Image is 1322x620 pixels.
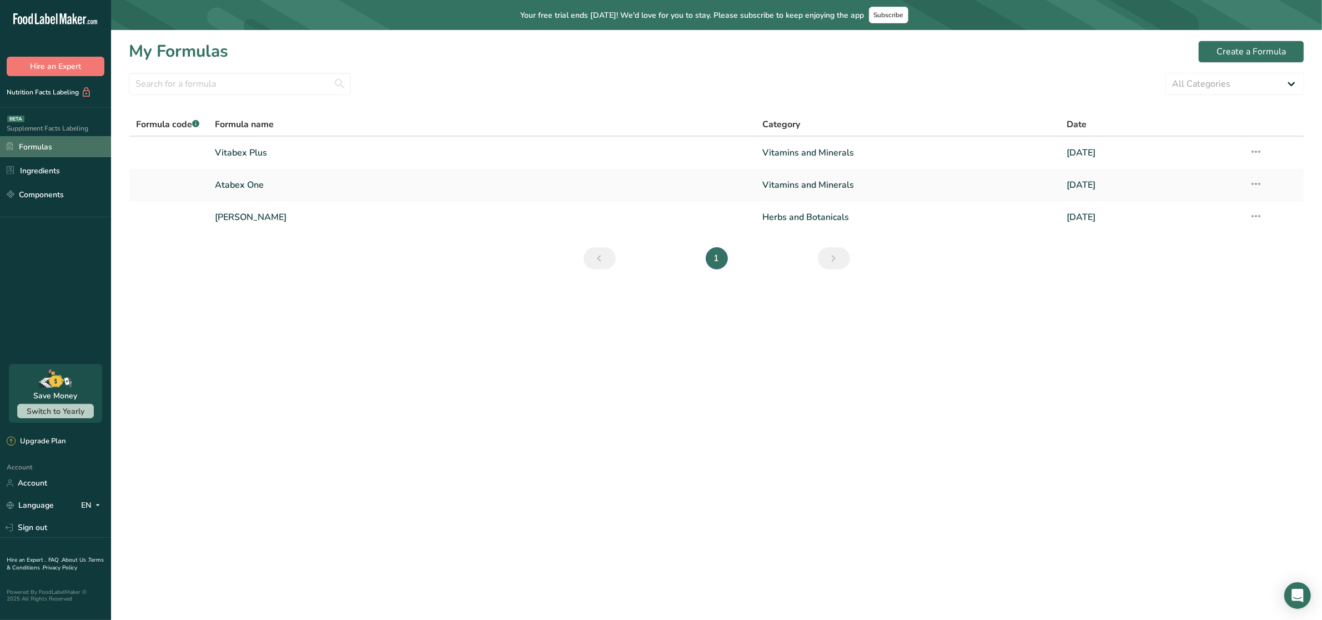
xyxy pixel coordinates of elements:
[762,141,1053,164] a: Vitamins and Minerals
[1067,206,1236,229] a: [DATE]
[1198,41,1304,63] button: Create a Formula
[7,116,24,122] div: BETA
[215,173,750,197] a: Atabex One
[762,173,1053,197] a: Vitamins and Minerals
[7,556,104,572] a: Terms & Conditions .
[7,556,46,564] a: Hire an Expert .
[1067,118,1087,131] span: Date
[1217,45,1286,58] div: Create a Formula
[7,589,104,602] div: Powered By FoodLabelMaker © 2025 All Rights Reserved
[17,404,94,418] button: Switch to Yearly
[762,206,1053,229] a: Herbs and Botanicals
[136,118,199,131] span: Formula code
[762,118,800,131] span: Category
[215,141,750,164] a: Vitabex Plus
[7,57,104,76] button: Hire an Expert
[7,436,66,447] div: Upgrade Plan
[7,496,54,515] a: Language
[521,9,864,21] span: Your free trial ends [DATE]! We'd love for you to stay. Please subscribe to keep enjoying the app
[1067,141,1236,164] a: [DATE]
[34,390,78,402] div: Save Money
[869,7,908,23] button: Subscribe
[215,206,750,229] a: [PERSON_NAME]
[48,556,62,564] a: FAQ .
[129,73,351,95] input: Search for a formula
[27,406,84,417] span: Switch to Yearly
[129,39,228,64] h1: My Formulas
[43,564,77,572] a: Privacy Policy
[81,499,104,512] div: EN
[1284,582,1311,609] div: Open Intercom Messenger
[584,247,616,269] a: Previous page
[874,11,903,19] span: Subscribe
[1067,173,1236,197] a: [DATE]
[215,118,274,131] span: Formula name
[818,247,850,269] a: Next page
[62,556,88,564] a: About Us .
